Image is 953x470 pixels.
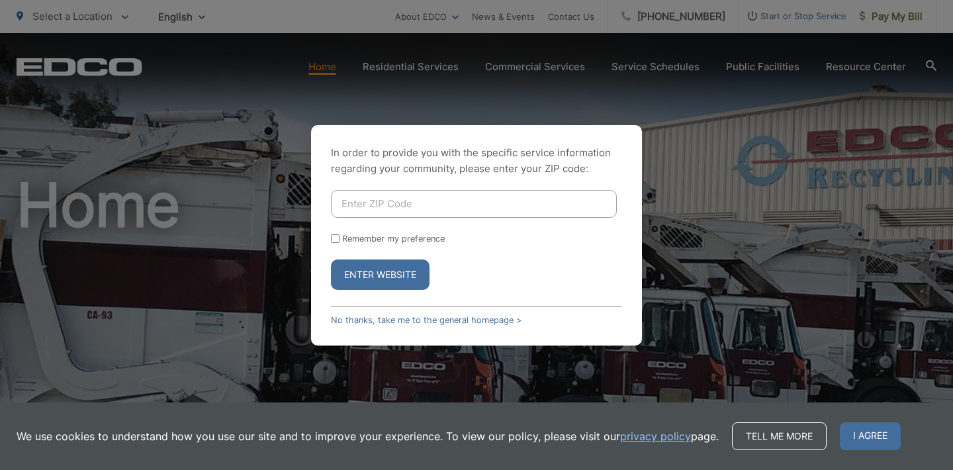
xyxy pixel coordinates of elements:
[331,190,617,218] input: Enter ZIP Code
[17,428,719,444] p: We use cookies to understand how you use our site and to improve your experience. To view our pol...
[620,428,691,444] a: privacy policy
[331,315,522,325] a: No thanks, take me to the general homepage >
[840,422,901,450] span: I agree
[732,422,827,450] a: Tell me more
[342,234,445,244] label: Remember my preference
[331,259,430,290] button: Enter Website
[331,145,622,177] p: In order to provide you with the specific service information regarding your community, please en...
